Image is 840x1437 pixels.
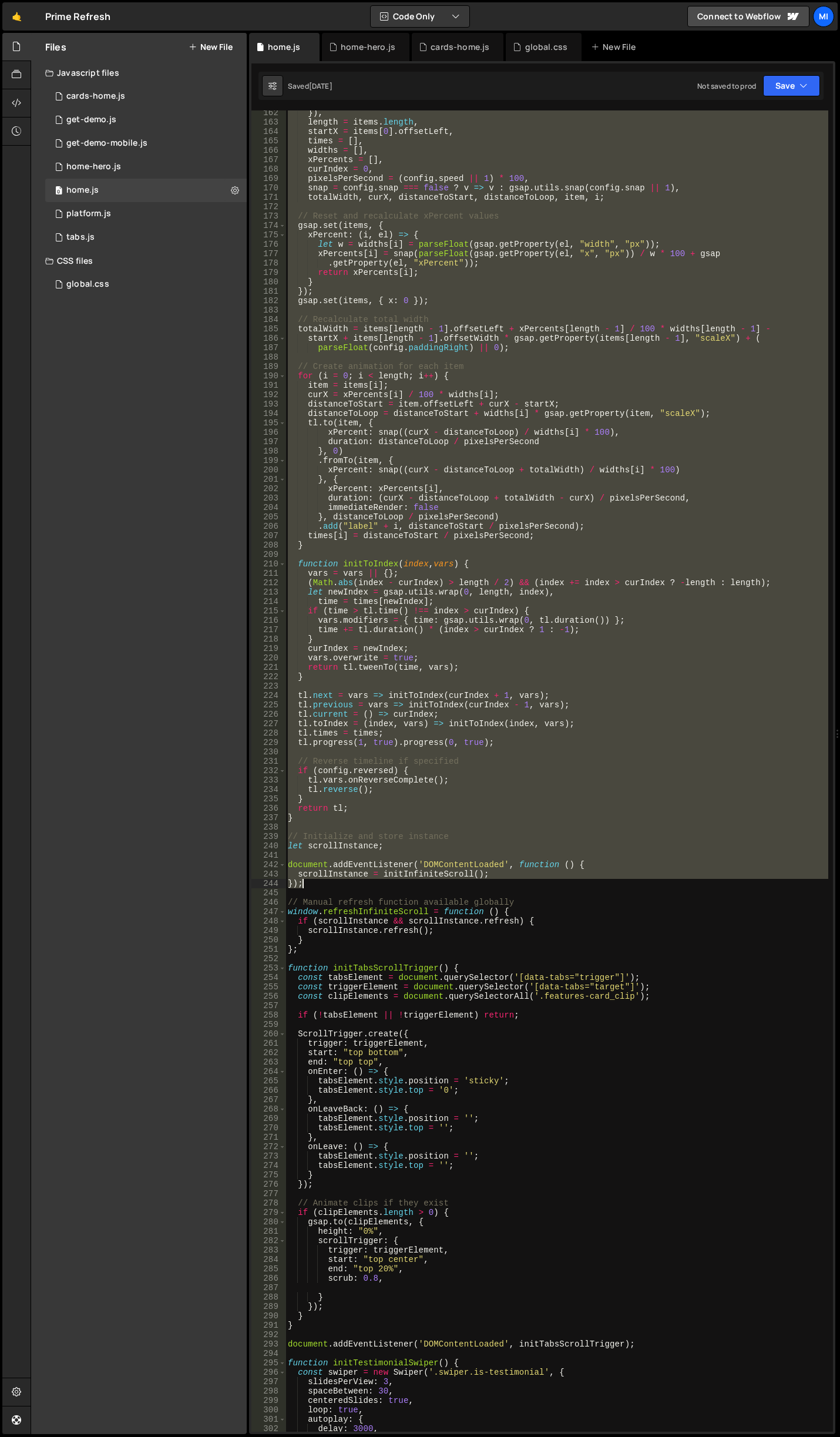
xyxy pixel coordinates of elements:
div: 208 [251,540,286,550]
div: 222 [251,672,286,681]
div: 235 [251,794,286,804]
div: 265 [251,1076,286,1086]
div: 190 [251,371,286,381]
div: 230 [251,747,286,757]
div: Javascript files [31,61,247,85]
div: 16983/46693.js [45,132,247,155]
div: global.css [525,41,568,53]
div: 191 [251,381,286,390]
div: 268 [251,1104,286,1114]
div: 256 [251,992,286,1001]
div: 284 [251,1255,286,1264]
div: 271 [251,1133,286,1142]
div: 16983/46734.js [45,226,247,249]
div: 16983/47432.js [45,85,247,108]
div: 280 [251,1217,286,1227]
div: 206 [251,522,286,531]
div: 287 [251,1283,286,1292]
div: 238 [251,822,286,832]
div: 273 [251,1151,286,1161]
div: 254 [251,973,286,982]
div: 234 [251,785,286,794]
div: 195 [251,418,286,428]
div: 249 [251,926,286,935]
div: 293 [251,1339,286,1349]
div: 259 [251,1020,286,1029]
a: 🤙 [2,2,31,31]
div: home.js [66,185,99,196]
div: 204 [251,503,286,512]
div: 171 [251,193,286,202]
div: 258 [251,1010,286,1020]
div: 276 [251,1180,286,1189]
div: 169 [251,174,286,183]
div: 212 [251,578,286,587]
div: 260 [251,1029,286,1039]
div: cards-home.js [431,41,489,53]
div: home-hero.js [66,162,121,172]
div: 163 [251,117,286,127]
div: 269 [251,1114,286,1123]
div: 181 [251,287,286,296]
div: 245 [251,888,286,898]
div: 186 [251,334,286,343]
div: 243 [251,869,286,879]
div: 236 [251,804,286,813]
div: 288 [251,1292,286,1302]
div: 194 [251,409,286,418]
div: 16983/47433.js [45,155,247,179]
div: 274 [251,1161,286,1170]
div: 272 [251,1142,286,1151]
div: 196 [251,428,286,437]
div: 182 [251,296,286,305]
div: 16983/46692.js [45,108,247,132]
div: 162 [251,108,286,117]
div: get-demo.js [66,115,116,125]
div: 252 [251,954,286,963]
div: 279 [251,1208,286,1217]
div: 211 [251,569,286,578]
div: 220 [251,653,286,663]
div: 221 [251,663,286,672]
div: 164 [251,127,286,136]
div: 232 [251,766,286,775]
div: 267 [251,1095,286,1104]
div: 248 [251,916,286,926]
div: 218 [251,634,286,644]
div: 292 [251,1330,286,1339]
div: 291 [251,1321,286,1330]
div: 180 [251,277,286,287]
div: 205 [251,512,286,522]
div: 229 [251,738,286,747]
div: 227 [251,719,286,728]
div: 231 [251,757,286,766]
div: 281 [251,1227,286,1236]
div: get-demo-mobile.js [66,138,147,149]
div: 16983/46578.js [45,179,247,202]
div: 203 [251,493,286,503]
div: 213 [251,587,286,597]
div: 290 [251,1311,286,1321]
div: 179 [251,268,286,277]
div: 282 [251,1236,286,1245]
div: platform.js [66,209,111,219]
div: 262 [251,1048,286,1057]
button: New File [189,42,233,52]
div: 189 [251,362,286,371]
div: 286 [251,1274,286,1283]
div: 170 [251,183,286,193]
div: 176 [251,240,286,249]
a: Mi [813,6,834,27]
div: 197 [251,437,286,446]
div: tabs.js [66,232,95,243]
div: 298 [251,1386,286,1396]
div: 202 [251,484,286,493]
div: 166 [251,146,286,155]
div: 237 [251,813,286,822]
div: 192 [251,390,286,399]
div: 294 [251,1349,286,1358]
div: 216 [251,616,286,625]
div: 207 [251,531,286,540]
div: 253 [251,963,286,973]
